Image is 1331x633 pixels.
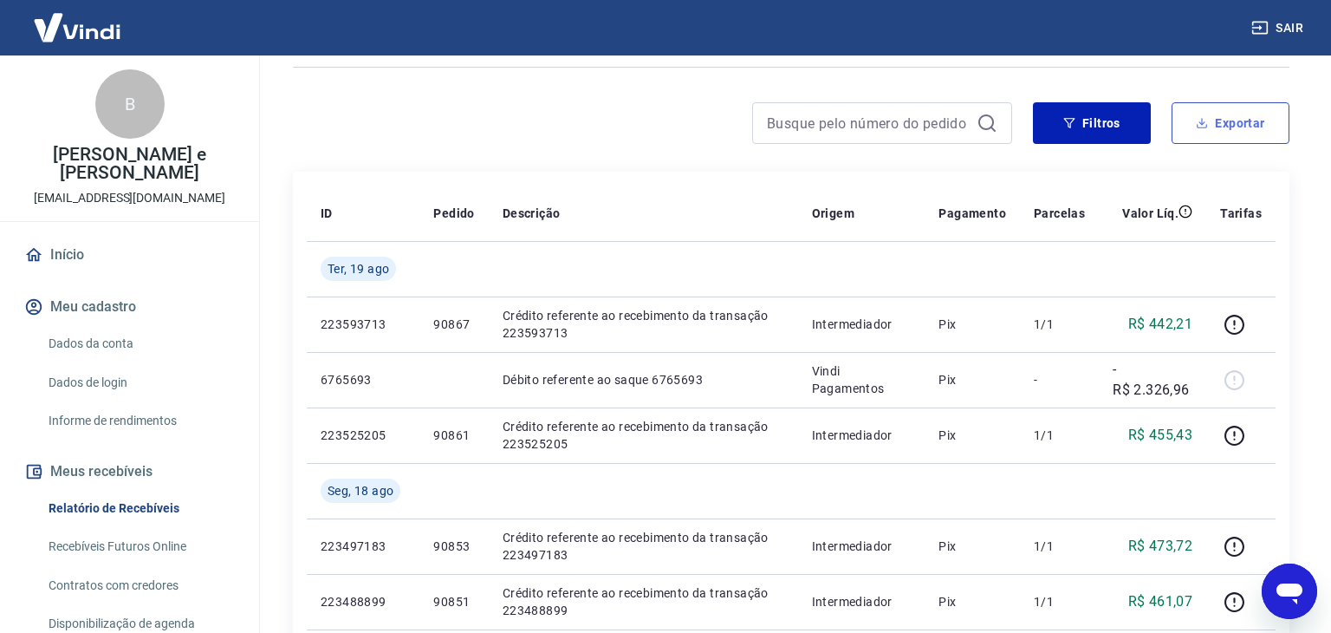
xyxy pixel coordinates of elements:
iframe: Botão para abrir a janela de mensagens [1262,564,1317,619]
p: Parcelas [1034,205,1085,222]
p: Valor Líq. [1122,205,1178,222]
p: - [1034,371,1085,388]
p: 1/1 [1034,593,1085,610]
p: 1/1 [1034,538,1085,555]
p: -R$ 2.326,96 [1113,359,1192,401]
p: 1/1 [1034,427,1085,444]
p: 223497183 [321,538,406,555]
p: Crédito referente ao recebimento da transação 223525205 [503,418,784,453]
p: Pix [938,427,1006,444]
p: Descrição [503,205,561,222]
p: 90861 [433,427,474,444]
a: Informe de rendimentos [42,403,238,439]
p: R$ 455,43 [1128,425,1193,446]
p: Intermediador [812,538,912,555]
p: Pedido [433,205,474,222]
a: Contratos com credores [42,568,238,604]
p: Débito referente ao saque 6765693 [503,371,784,388]
p: R$ 473,72 [1128,536,1193,557]
p: [EMAIL_ADDRESS][DOMAIN_NAME] [34,189,225,207]
button: Exportar [1172,102,1289,144]
p: Crédito referente ao recebimento da transação 223593713 [503,307,784,342]
a: Dados de login [42,365,238,401]
p: Pix [938,593,1006,610]
p: Pagamento [938,205,1006,222]
p: Pix [938,538,1006,555]
p: R$ 442,21 [1128,314,1193,335]
p: Intermediador [812,316,912,333]
p: [PERSON_NAME] e [PERSON_NAME] [14,146,245,182]
p: ID [321,205,333,222]
img: Vindi [21,1,133,54]
p: Crédito referente ao recebimento da transação 223488899 [503,584,784,619]
p: Pix [938,316,1006,333]
p: 6765693 [321,371,406,388]
button: Filtros [1033,102,1151,144]
p: Intermediador [812,593,912,610]
p: 1/1 [1034,316,1085,333]
a: Início [21,236,238,274]
p: 90867 [433,316,474,333]
button: Meu cadastro [21,288,238,326]
input: Busque pelo número do pedido [767,110,970,136]
p: 223593713 [321,316,406,333]
p: 223488899 [321,593,406,610]
p: 90851 [433,593,474,610]
button: Sair [1248,12,1310,44]
p: Vindi Pagamentos [812,362,912,397]
span: Ter, 19 ago [328,260,389,277]
div: B [95,69,165,139]
p: Pix [938,371,1006,388]
p: R$ 461,07 [1128,591,1193,612]
a: Recebíveis Futuros Online [42,529,238,564]
p: 223525205 [321,427,406,444]
a: Relatório de Recebíveis [42,491,238,526]
p: 90853 [433,538,474,555]
p: Intermediador [812,427,912,444]
p: Tarifas [1220,205,1262,222]
p: Crédito referente ao recebimento da transação 223497183 [503,529,784,564]
a: Dados da conta [42,326,238,362]
p: Origem [812,205,854,222]
span: Seg, 18 ago [328,482,393,499]
button: Meus recebíveis [21,453,238,491]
